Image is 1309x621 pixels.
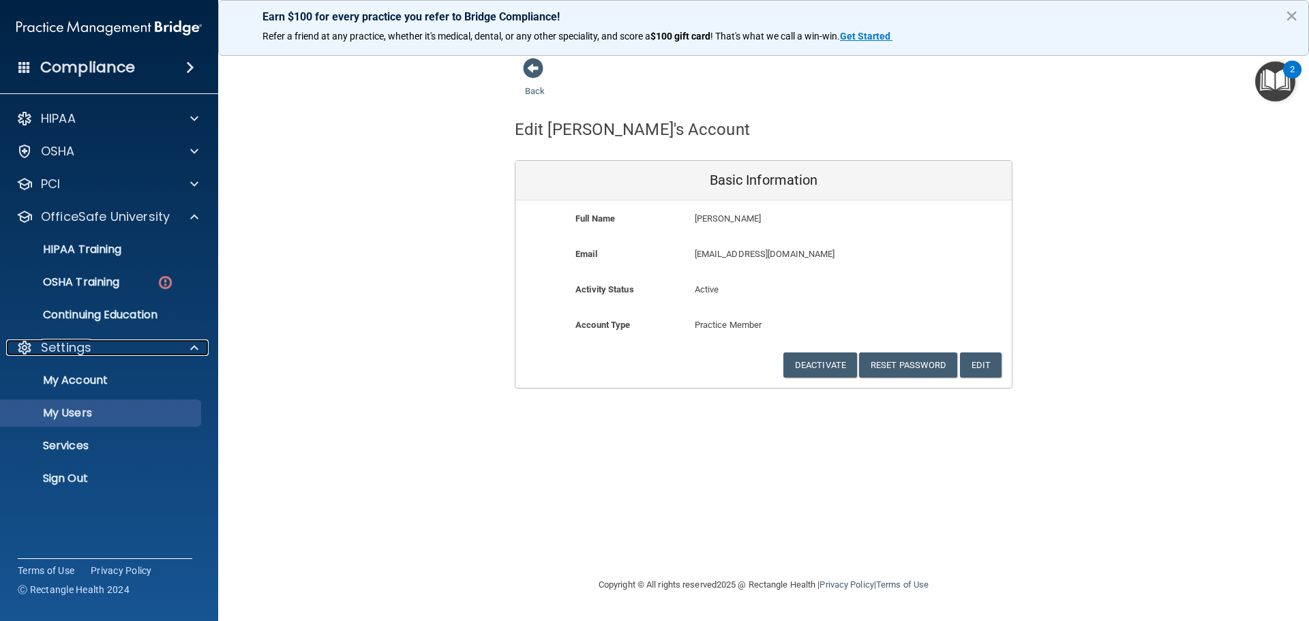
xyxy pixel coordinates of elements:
a: Back [525,70,545,96]
p: My Account [9,374,195,387]
p: OSHA [41,143,75,160]
h4: Compliance [40,58,135,77]
p: OfficeSafe University [41,209,170,225]
div: Copyright © All rights reserved 2025 @ Rectangle Health | | [515,563,1012,607]
b: Account Type [575,320,630,330]
span: ! That's what we call a win-win. [710,31,840,42]
b: Email [575,249,597,259]
button: Reset Password [859,352,957,378]
div: 2 [1290,70,1295,87]
a: HIPAA [16,110,198,127]
p: HIPAA [41,110,76,127]
a: Settings [16,339,198,356]
b: Full Name [575,213,615,224]
button: Edit [960,352,1002,378]
button: Deactivate [783,352,857,378]
p: Services [9,439,195,453]
span: Ⓒ Rectangle Health 2024 [18,583,130,596]
button: Close [1285,5,1298,27]
p: PCI [41,176,60,192]
img: danger-circle.6113f641.png [157,274,174,291]
a: Privacy Policy [819,579,873,590]
h4: Edit [PERSON_NAME]'s Account [515,121,750,138]
a: Terms of Use [18,564,74,577]
div: Basic Information [515,161,1012,200]
a: OfficeSafe University [16,209,198,225]
strong: $100 gift card [650,31,710,42]
p: HIPAA Training [9,243,121,256]
button: Open Resource Center, 2 new notifications [1255,61,1295,102]
a: Privacy Policy [91,564,152,577]
p: My Users [9,406,195,420]
p: [PERSON_NAME] [695,211,912,227]
b: Activity Status [575,284,634,294]
p: [EMAIL_ADDRESS][DOMAIN_NAME] [695,246,912,262]
p: Active [695,282,833,298]
p: Sign Out [9,472,195,485]
strong: Get Started [840,31,890,42]
a: PCI [16,176,198,192]
p: OSHA Training [9,275,119,289]
p: Practice Member [695,317,833,333]
p: Continuing Education [9,308,195,322]
img: PMB logo [16,14,202,42]
span: Refer a friend at any practice, whether it's medical, dental, or any other speciality, and score a [262,31,650,42]
p: Earn $100 for every practice you refer to Bridge Compliance! [262,10,1265,23]
a: Terms of Use [876,579,929,590]
p: Settings [41,339,91,356]
a: OSHA [16,143,198,160]
a: Get Started [840,31,892,42]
